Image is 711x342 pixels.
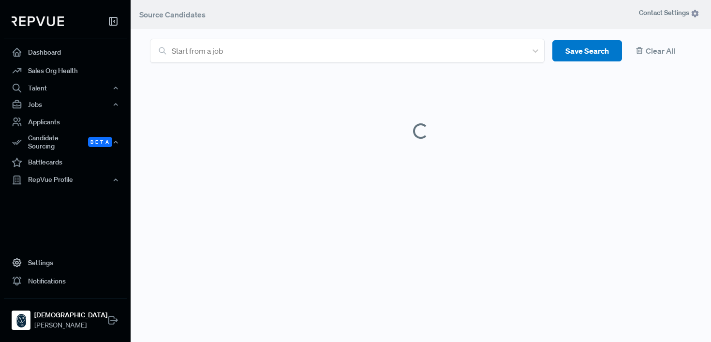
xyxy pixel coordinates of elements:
[34,320,107,330] span: [PERSON_NAME]
[4,153,127,172] a: Battlecards
[14,312,29,328] img: Samsara
[4,43,127,61] a: Dashboard
[4,80,127,96] button: Talent
[88,137,112,147] span: Beta
[12,16,64,26] img: RepVue
[4,61,127,80] a: Sales Org Health
[4,272,127,290] a: Notifications
[630,40,692,62] button: Clear All
[4,131,127,153] div: Candidate Sourcing
[34,310,107,320] strong: [DEMOGRAPHIC_DATA]
[639,8,699,18] span: Contact Settings
[139,10,206,19] span: Source Candidates
[552,40,622,62] button: Save Search
[4,253,127,272] a: Settings
[4,298,127,334] a: Samsara[DEMOGRAPHIC_DATA][PERSON_NAME]
[4,172,127,188] button: RepVue Profile
[4,131,127,153] button: Candidate Sourcing Beta
[4,113,127,131] a: Applicants
[4,96,127,113] button: Jobs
